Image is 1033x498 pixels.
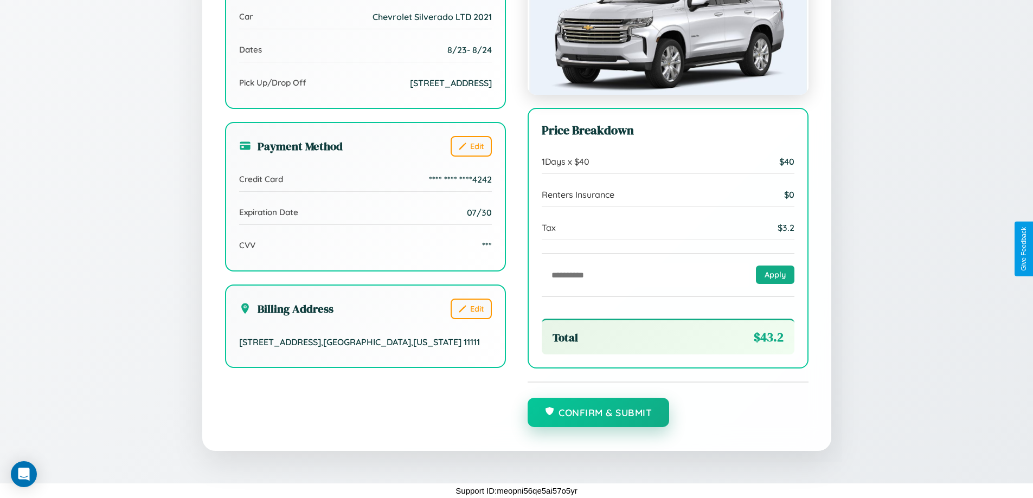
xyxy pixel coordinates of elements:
[373,11,492,22] span: Chevrolet Silverado LTD 2021
[451,136,492,157] button: Edit
[11,461,37,487] div: Open Intercom Messenger
[778,222,794,233] span: $ 3.2
[553,329,578,345] span: Total
[239,337,480,347] span: [STREET_ADDRESS] , [GEOGRAPHIC_DATA] , [US_STATE] 11111
[528,398,670,427] button: Confirm & Submit
[542,189,614,200] span: Renters Insurance
[239,138,343,154] h3: Payment Method
[451,299,492,319] button: Edit
[1020,227,1028,271] div: Give Feedback
[239,240,255,250] span: CVV
[410,77,492,88] span: [STREET_ADDRESS]
[239,174,283,184] span: Credit Card
[239,207,298,217] span: Expiration Date
[467,207,492,218] span: 07/30
[542,222,556,233] span: Tax
[455,483,577,498] p: Support ID: meopni56qe5ai57o5yr
[784,189,794,200] span: $ 0
[542,156,589,167] span: 1 Days x $ 40
[756,266,794,284] button: Apply
[239,301,333,316] h3: Billing Address
[754,329,784,346] span: $ 43.2
[239,44,262,55] span: Dates
[779,156,794,167] span: $ 40
[447,44,492,55] span: 8 / 23 - 8 / 24
[542,122,794,139] h3: Price Breakdown
[239,11,253,22] span: Car
[239,77,306,88] span: Pick Up/Drop Off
